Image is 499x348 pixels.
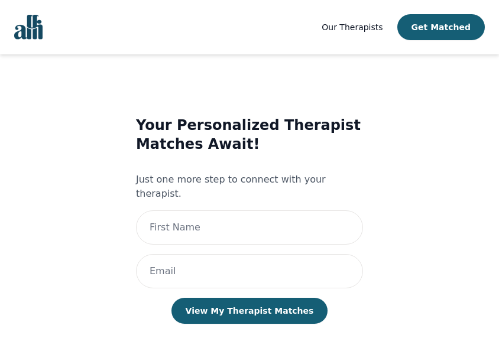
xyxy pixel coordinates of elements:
button: Get Matched [397,14,485,40]
h3: Your Personalized Therapist Matches Await! [136,116,363,154]
input: Email [136,254,363,288]
span: Our Therapists [322,22,383,32]
p: Just one more step to connect with your therapist. [136,173,363,201]
a: Our Therapists [322,20,383,34]
button: View My Therapist Matches [171,298,328,324]
input: First Name [136,210,363,245]
img: alli logo [14,15,43,40]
